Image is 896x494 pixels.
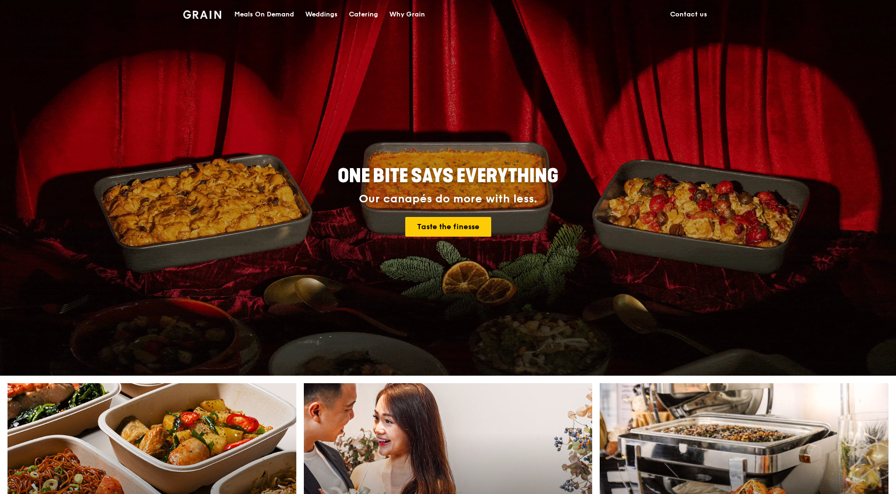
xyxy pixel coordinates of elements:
div: Weddings [305,0,338,29]
div: Meals On Demand [234,0,294,29]
a: Taste the finesse [405,217,491,237]
a: Contact us [664,0,713,29]
a: Catering [343,0,384,29]
div: Why Grain [389,0,425,29]
div: Our canapés do more with less. [279,193,617,206]
a: Why Grain [384,0,431,29]
img: Grain [183,10,221,19]
a: Weddings [300,0,343,29]
span: ONE BITE SAYS EVERYTHING [338,165,558,187]
div: Catering [349,0,378,29]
